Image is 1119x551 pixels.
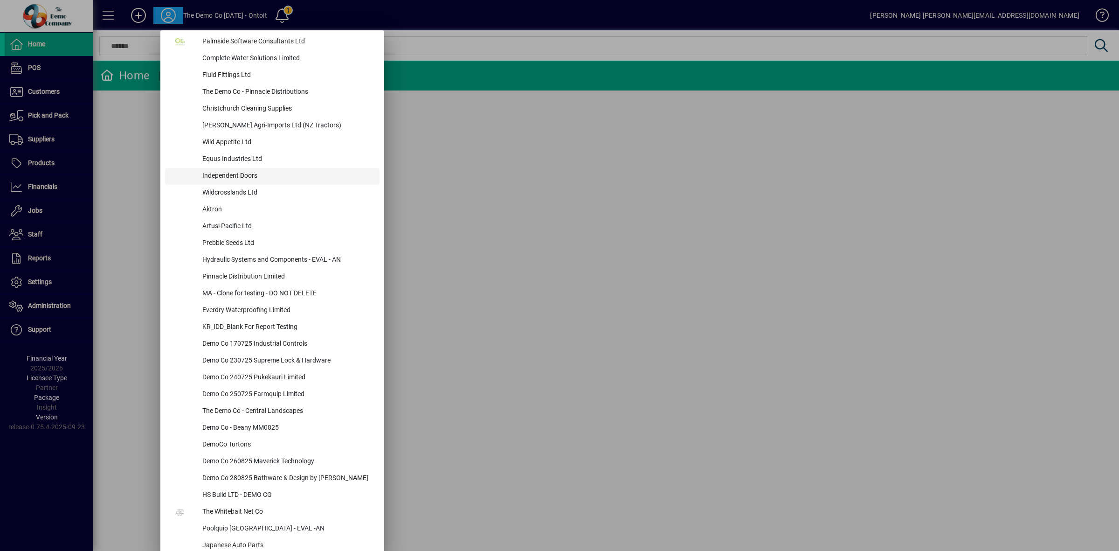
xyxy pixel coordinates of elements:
[165,235,380,252] button: Prebble Seeds Ltd
[165,336,380,353] button: Demo Co 170725 Industrial Controls
[165,437,380,453] button: DemoCo Turtons
[195,202,380,218] div: Aktron
[195,437,380,453] div: DemoCo Turtons
[195,386,380,403] div: Demo Co 250725 Farmquip Limited
[195,269,380,286] div: Pinnacle Distribution Limited
[195,336,380,353] div: Demo Co 170725 Industrial Controls
[165,67,380,84] button: Fluid Fittings Ltd
[195,101,380,118] div: Christchurch Cleaning Supplies
[165,185,380,202] button: Wildcrosslands Ltd
[165,252,380,269] button: Hydraulic Systems and Components - EVAL - AN
[165,487,380,504] button: HS Build LTD - DEMO CG
[195,286,380,302] div: MA - Clone for testing - DO NOT DELETE
[195,185,380,202] div: Wildcrosslands Ltd
[195,168,380,185] div: Independent Doors
[165,168,380,185] button: Independent Doors
[165,118,380,134] button: [PERSON_NAME] Agri-Imports Ltd (NZ Tractors)
[195,118,380,134] div: [PERSON_NAME] Agri-Imports Ltd (NZ Tractors)
[165,302,380,319] button: Everdry Waterproofing Limited
[195,84,380,101] div: The Demo Co - Pinnacle Distributions
[165,521,380,537] button: Poolquip [GEOGRAPHIC_DATA] - EVAL -AN
[165,504,380,521] button: The Whitebait Net Co
[195,487,380,504] div: HS Build LTD - DEMO CG
[165,470,380,487] button: Demo Co 280825 Bathware & Design by [PERSON_NAME]
[195,353,380,370] div: Demo Co 230725 Supreme Lock & Hardware
[195,34,380,50] div: Palmside Software Consultants Ltd
[165,353,380,370] button: Demo Co 230725 Supreme Lock & Hardware
[165,84,380,101] button: The Demo Co - Pinnacle Distributions
[165,453,380,470] button: Demo Co 260825 Maverick Technology
[195,151,380,168] div: Equus Industries Ltd
[195,453,380,470] div: Demo Co 260825 Maverick Technology
[165,286,380,302] button: MA - Clone for testing - DO NOT DELETE
[165,386,380,403] button: Demo Co 250725 Farmquip Limited
[165,101,380,118] button: Christchurch Cleaning Supplies
[195,50,380,67] div: Complete Water Solutions Limited
[165,218,380,235] button: Artusi Pacific Ltd
[165,151,380,168] button: Equus Industries Ltd
[195,235,380,252] div: Prebble Seeds Ltd
[195,319,380,336] div: KR_IDD_Blank For Report Testing
[165,134,380,151] button: Wild Appetite Ltd
[165,269,380,286] button: Pinnacle Distribution Limited
[195,504,380,521] div: The Whitebait Net Co
[195,67,380,84] div: Fluid Fittings Ltd
[195,134,380,151] div: Wild Appetite Ltd
[195,420,380,437] div: Demo Co - Beany MM0825
[195,470,380,487] div: Demo Co 280825 Bathware & Design by [PERSON_NAME]
[195,302,380,319] div: Everdry Waterproofing Limited
[195,521,380,537] div: Poolquip [GEOGRAPHIC_DATA] - EVAL -AN
[165,420,380,437] button: Demo Co - Beany MM0825
[165,370,380,386] button: Demo Co 240725 Pukekauri Limited
[165,403,380,420] button: The Demo Co - Central Landscapes
[165,50,380,67] button: Complete Water Solutions Limited
[195,370,380,386] div: Demo Co 240725 Pukekauri Limited
[195,218,380,235] div: Artusi Pacific Ltd
[165,34,380,50] button: Palmside Software Consultants Ltd
[165,202,380,218] button: Aktron
[195,403,380,420] div: The Demo Co - Central Landscapes
[165,319,380,336] button: KR_IDD_Blank For Report Testing
[195,252,380,269] div: Hydraulic Systems and Components - EVAL - AN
